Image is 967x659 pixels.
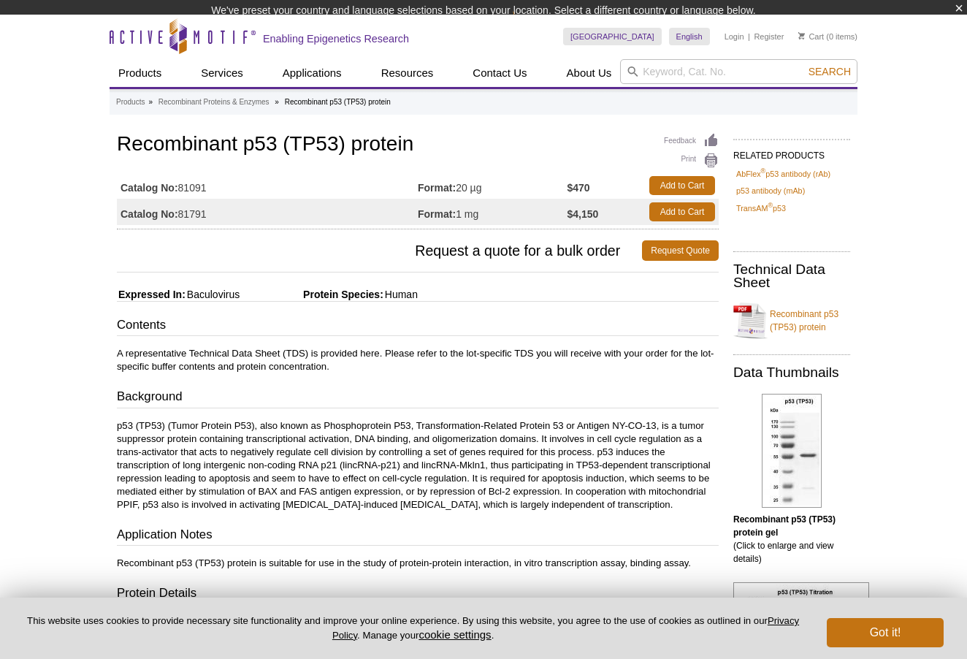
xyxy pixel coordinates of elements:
a: Cart [798,31,824,42]
a: Feedback [664,133,719,149]
span: Protein Species: [242,289,383,300]
a: Register [754,31,784,42]
a: Privacy Policy [332,615,799,640]
a: AbFlex®p53 antibody (rAb) [736,167,830,180]
a: Contact Us [464,59,535,87]
li: | [748,28,750,45]
li: » [148,98,153,106]
input: Keyword, Cat. No. [620,59,857,84]
a: About Us [558,59,621,87]
p: A representative Technical Data Sheet (TDS) is provided here. Please refer to the lot-specific TD... [117,347,719,373]
p: p53 (TP53) (Tumor Protein P53), also known as Phosphoprotein P53, Transformation-Related Protein ... [117,419,719,511]
li: (0 items) [798,28,857,45]
h3: Contents [117,316,719,337]
span: Request a quote for a bulk order [117,240,642,261]
a: Products [116,96,145,109]
li: » [275,98,279,106]
td: 81091 [117,172,418,199]
h2: Enabling Epigenetics Research [263,32,409,45]
strong: $4,150 [567,207,599,221]
h3: Application Notes [117,526,719,546]
p: (Click to enlarge and view details) [733,513,850,565]
h1: Recombinant p53 (TP53) protein [117,133,719,158]
td: 81791 [117,199,418,225]
img: Change Here [513,11,551,45]
span: Search [809,66,851,77]
a: Add to Cart [649,202,715,221]
td: 1 mg [418,199,567,225]
strong: Catalog No: [121,181,178,194]
p: Recombinant p53 (TP53) protein is suitable for use in the study of protein-protein interaction, i... [117,557,719,570]
b: Recombinant p53 (TP53) protein gel [733,514,836,538]
button: Got it! [827,618,944,647]
a: [GEOGRAPHIC_DATA] [563,28,662,45]
a: Login [725,31,744,42]
h2: Data Thumbnails [733,366,850,379]
a: Recombinant p53 (TP53) protein [733,299,850,343]
a: Services [192,59,252,87]
strong: Catalog No: [121,207,178,221]
span: Expressed In: [117,289,186,300]
a: Request Quote [642,240,719,261]
a: Add to Cart [649,176,715,195]
td: 20 µg [418,172,567,199]
a: Print [664,153,719,169]
a: Resources [372,59,443,87]
h3: Protein Details [117,584,719,605]
a: Recombinant Proteins & Enzymes [158,96,270,109]
h2: RELATED PRODUCTS [733,139,850,165]
sup: ® [768,202,773,209]
strong: Format: [418,207,456,221]
strong: $470 [567,181,590,194]
h2: Technical Data Sheet [733,263,850,289]
img: Your Cart [798,32,805,39]
span: Human [383,289,418,300]
h3: Background [117,388,719,408]
sup: ® [761,167,766,175]
button: Search [804,65,855,78]
a: Applications [274,59,351,87]
a: English [669,28,710,45]
li: Recombinant p53 (TP53) protein [285,98,391,106]
a: Products [110,59,170,87]
img: Recombinant p53 (TP53) protein gel [762,394,822,508]
a: TransAM®p53 [736,202,786,215]
a: p53 antibody (mAb) [736,184,805,197]
button: cookie settings [418,628,491,641]
span: Baculovirus [186,289,240,300]
p: This website uses cookies to provide necessary site functionality and improve your online experie... [23,614,803,642]
strong: Format: [418,181,456,194]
